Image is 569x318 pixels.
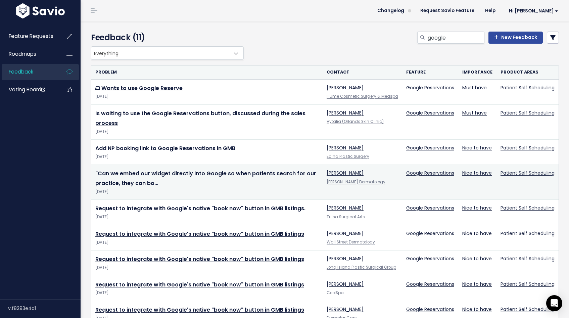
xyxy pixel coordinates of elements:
span: Roadmaps [9,50,36,57]
a: Google Reservations [406,109,454,116]
a: Google Reservations [406,205,454,211]
div: [DATE] [95,214,319,221]
a: [PERSON_NAME] [327,144,364,151]
a: Patient Self Scheduling [501,255,555,262]
a: CoolSpa [327,290,344,296]
div: [DATE] [95,93,319,100]
a: Request Savio Feature [415,6,480,16]
a: Feature Requests [2,29,56,44]
a: Must have [462,109,487,116]
div: [DATE] [95,289,319,297]
th: Feature [402,65,458,79]
a: Illume Cosmetic Surgery & Medspa [327,94,398,99]
img: logo-white.9d6f32f41409.svg [14,3,66,18]
h4: Feedback (11) [91,32,240,44]
a: Voting Board [2,82,56,97]
a: Patient Self Scheduling [501,281,555,287]
a: Wants to use Google Reserve [101,84,183,92]
a: [PERSON_NAME] [327,109,364,116]
th: Importance [458,65,496,79]
span: Hi [PERSON_NAME] [509,8,558,13]
a: Google Reservations [406,144,454,151]
a: Vytalia (Orlando Skin Clinic) [327,119,384,124]
span: Everything [91,46,244,60]
a: Nice to have [462,281,492,287]
a: Nice to have [462,255,492,262]
a: Google Reservations [406,84,454,91]
th: Product Areas [496,65,559,79]
div: v.f8293e4a1 [8,300,81,317]
a: [PERSON_NAME] [327,84,364,91]
a: Nice to have [462,170,492,176]
a: [PERSON_NAME] [327,255,364,262]
a: Google Reservations [406,255,454,262]
a: Nice to have [462,205,492,211]
a: Long Island Plastic Surgical Group [327,265,396,270]
a: [PERSON_NAME] [327,281,364,287]
a: [PERSON_NAME] [327,306,364,313]
a: Patient Self Scheduling [501,109,555,116]
a: Feedback [2,64,56,80]
a: Is waiting to use the Google Reservations button, discussed during the sales process [95,109,305,127]
input: Search feedback... [427,32,484,44]
div: [DATE] [95,264,319,271]
a: Patient Self Scheduling [501,170,555,176]
a: Patient Self Scheduling [501,306,555,313]
a: Google Reservations [406,281,454,287]
div: [DATE] [95,239,319,246]
a: Patient Self Scheduling [501,205,555,211]
th: Problem [91,65,323,79]
div: [DATE] [95,188,319,195]
a: [PERSON_NAME] [327,205,364,211]
a: Request to integrate with Google's native "book now" button in GMB listings. [95,205,305,212]
a: Patient Self Scheduling [501,144,555,151]
div: Open Intercom Messenger [546,295,562,311]
span: Feedback [9,68,33,75]
a: Request to integrate with Google's native "book now" button in GMB listings [95,255,304,263]
a: Nice to have [462,144,492,151]
a: [PERSON_NAME] [327,170,364,176]
a: New Feedback [488,32,543,44]
a: Google Reservations [406,170,454,176]
a: Request to integrate with Google's native "book now" button in GMB listings [95,230,304,238]
a: Edina Plastic Surgery [327,154,369,159]
a: Wall Street Dermatology [327,239,375,245]
a: Add NP booking link to Google Reservations in GMB [95,144,235,152]
a: Help [480,6,501,16]
a: Nice to have [462,230,492,237]
a: Google Reservations [406,230,454,237]
a: Tulsa Surgical Arts [327,214,365,220]
a: Hi [PERSON_NAME] [501,6,564,16]
th: Contact [323,65,402,79]
div: [DATE] [95,128,319,135]
a: Must have [462,84,487,91]
span: Voting Board [9,86,45,93]
a: Roadmaps [2,46,56,62]
span: Everything [91,47,230,59]
span: Feature Requests [9,33,53,40]
div: [DATE] [95,153,319,161]
a: Patient Self Scheduling [501,230,555,237]
a: Google Reservations [406,306,454,313]
a: "Can we embed our widget directly into Google so when patients search for our practice, they can bo… [95,170,316,187]
a: [PERSON_NAME] Dermatology [327,179,385,185]
span: Changelog [377,8,404,13]
a: Request to integrate with Google's native "book now" button in GMB listings [95,281,304,288]
a: [PERSON_NAME] [327,230,364,237]
a: Request to integrate with Google's native "book now" button in GMB listings [95,306,304,314]
a: Patient Self Scheduling [501,84,555,91]
a: Nice to have [462,306,492,313]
